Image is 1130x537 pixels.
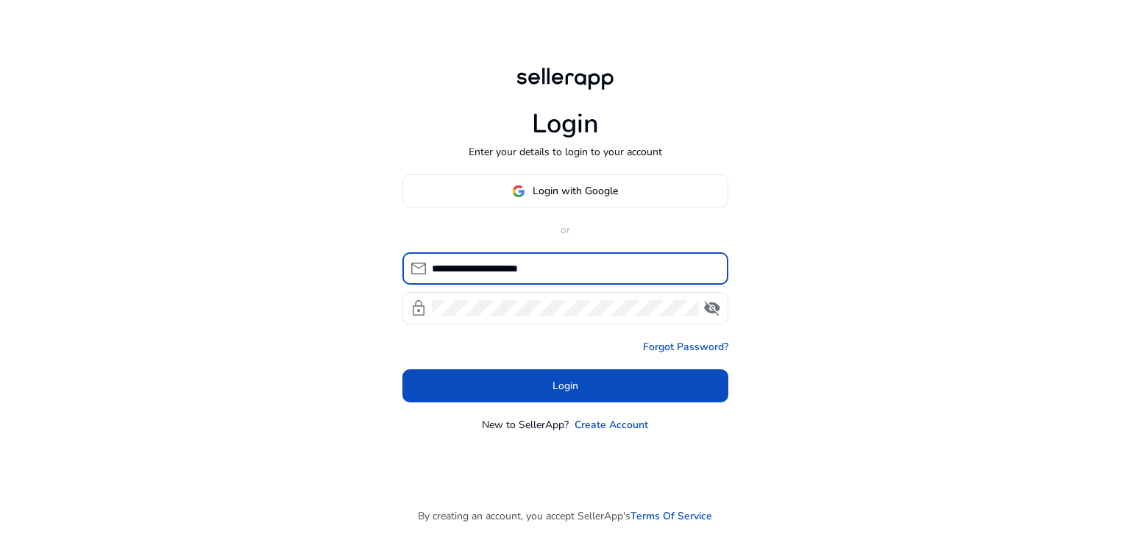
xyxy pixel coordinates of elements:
[410,260,427,277] span: mail
[533,183,618,199] span: Login with Google
[512,185,525,198] img: google-logo.svg
[575,417,648,433] a: Create Account
[482,417,569,433] p: New to SellerApp?
[703,299,721,317] span: visibility_off
[630,508,712,524] a: Terms Of Service
[410,299,427,317] span: lock
[469,144,662,160] p: Enter your details to login to your account
[402,369,728,402] button: Login
[532,108,599,140] h1: Login
[402,222,728,238] p: or
[552,378,578,394] span: Login
[402,174,728,207] button: Login with Google
[643,339,728,355] a: Forgot Password?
